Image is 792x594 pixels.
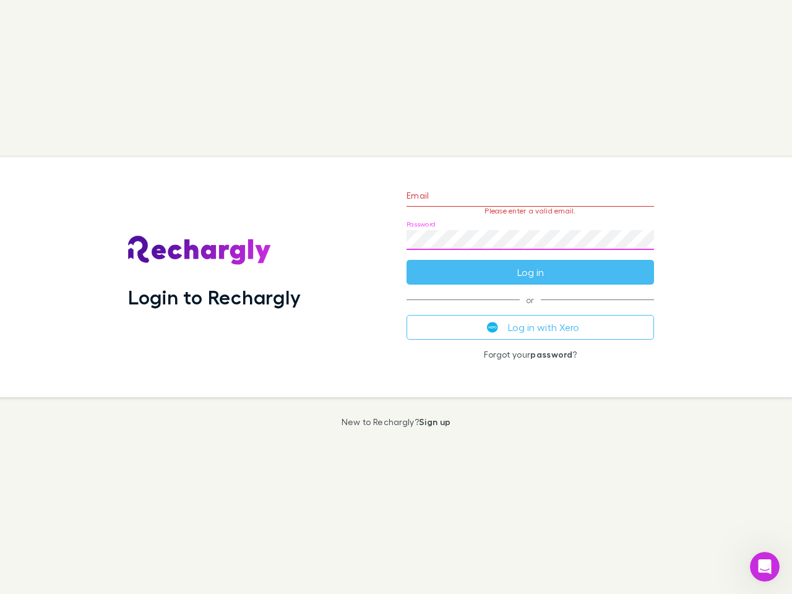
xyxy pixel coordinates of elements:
[342,417,451,427] p: New to Rechargly?
[128,236,272,265] img: Rechargly's Logo
[128,285,301,309] h1: Login to Rechargly
[530,349,572,359] a: password
[407,220,436,229] label: Password
[407,260,654,285] button: Log in
[407,350,654,359] p: Forgot your ?
[407,315,654,340] button: Log in with Xero
[487,322,498,333] img: Xero's logo
[419,416,450,427] a: Sign up
[407,299,654,300] span: or
[750,552,780,582] iframe: Intercom live chat
[407,207,654,215] p: Please enter a valid email.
